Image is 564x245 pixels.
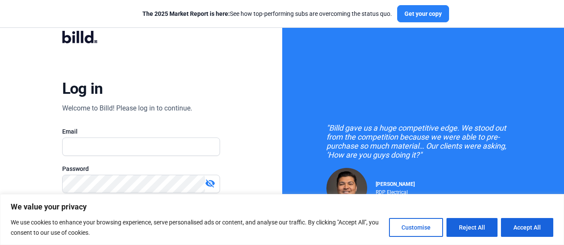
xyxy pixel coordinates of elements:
[142,9,392,18] div: See how top-performing subs are overcoming the status quo.
[389,218,443,237] button: Customise
[397,5,449,22] button: Get your copy
[11,217,383,238] p: We use cookies to enhance your browsing experience, serve personalised ads or content, and analys...
[62,103,192,114] div: Welcome to Billd! Please log in to continue.
[62,164,220,173] div: Password
[11,202,553,212] p: We value your privacy
[326,168,367,209] img: Raul Pacheco
[446,218,498,237] button: Reject All
[62,127,220,136] div: Email
[501,218,553,237] button: Accept All
[376,181,415,187] span: [PERSON_NAME]
[142,10,230,17] span: The 2025 Market Report is here:
[62,79,103,98] div: Log in
[376,187,415,195] div: RDP Electrical
[326,123,519,159] div: "Billd gave us a huge competitive edge. We stood out from the competition because we were able to...
[205,178,215,188] mat-icon: visibility_off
